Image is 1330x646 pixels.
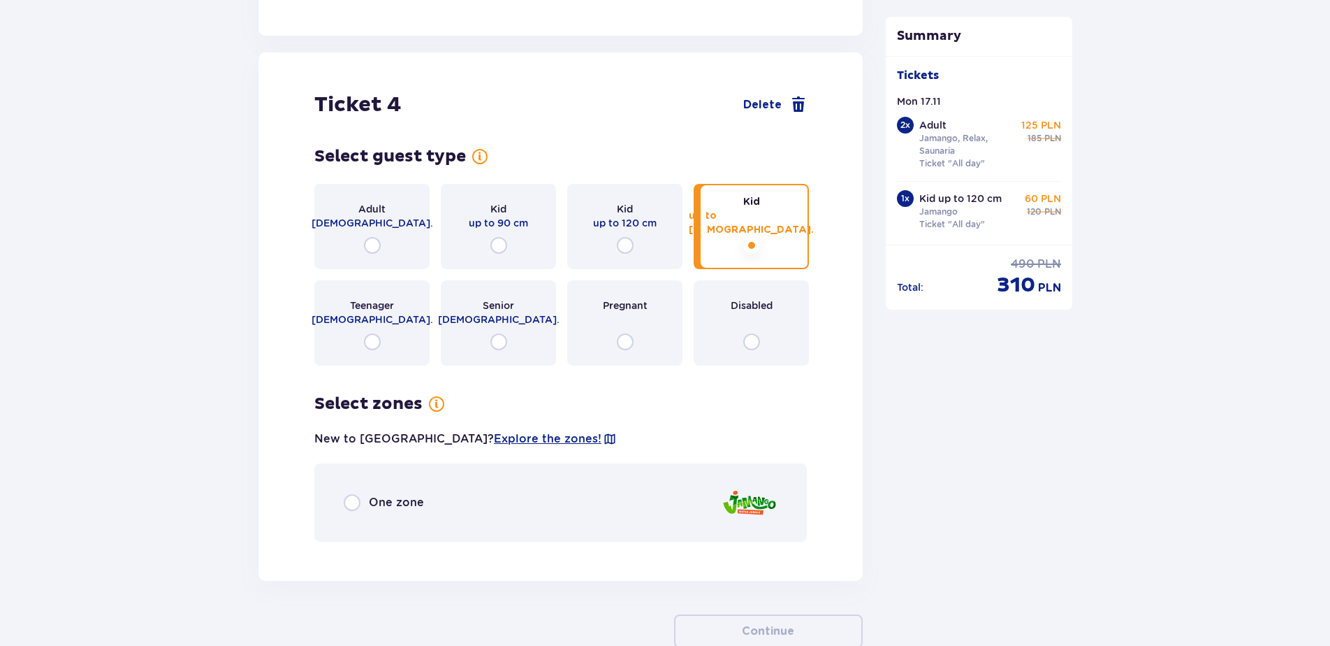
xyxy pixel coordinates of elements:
p: Tickets [897,68,939,83]
span: 185 [1028,132,1042,145]
span: up to 90 cm [469,216,528,230]
span: Kid [490,202,506,216]
h2: Ticket 4 [314,92,402,118]
p: Jamango, Relax, Saunaria [919,132,1016,157]
a: Delete [743,96,807,113]
h3: Select guest type [314,146,466,167]
p: Total : [897,280,923,294]
img: Jamango [722,483,777,523]
span: [DEMOGRAPHIC_DATA]. [312,216,433,230]
span: up to 120 cm [593,216,657,230]
span: 310 [997,272,1035,299]
span: Teenager [350,299,394,313]
p: Continue [742,624,794,639]
p: Adult [919,118,947,132]
p: 125 PLN [1021,118,1061,132]
p: Mon 17.11 [897,94,941,108]
p: Ticket "All day" [919,157,985,170]
span: [DEMOGRAPHIC_DATA]. [312,313,433,326]
span: Adult [358,202,386,216]
a: Explore the zones! [494,431,601,447]
p: Jamango [919,206,958,218]
span: Disabled [731,299,773,313]
span: One zone [369,495,424,510]
span: Pregnant [603,299,648,313]
p: Kid up to 120 cm [919,192,1002,206]
div: 2 x [897,117,914,134]
span: PLN [1038,280,1061,296]
p: 60 PLN [1025,192,1061,206]
span: [DEMOGRAPHIC_DATA]. [438,313,560,326]
span: Kid [743,195,760,209]
span: PLN [1044,206,1061,218]
p: Ticket "All day" [919,218,985,231]
p: New to [GEOGRAPHIC_DATA]? [314,431,617,447]
span: 490 [1011,257,1035,272]
h3: Select zones [314,394,423,415]
span: Kid [617,202,633,216]
p: Summary [886,28,1073,45]
span: 120 [1027,206,1042,218]
span: PLN [1037,257,1061,272]
span: PLN [1044,132,1061,145]
span: up to [DEMOGRAPHIC_DATA]. [689,209,814,237]
span: Delete [743,97,782,113]
span: Senior [483,299,514,313]
div: 1 x [897,190,914,207]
